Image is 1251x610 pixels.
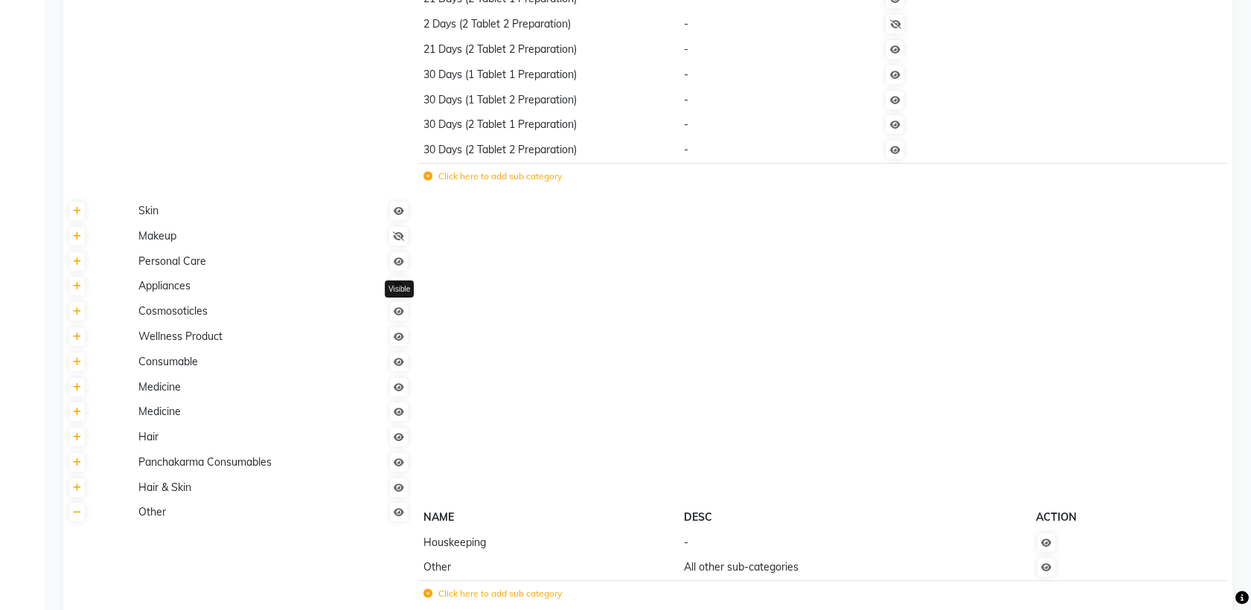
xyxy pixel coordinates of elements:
[684,17,688,30] span: -
[423,93,577,106] span: 30 Days (1 Tablet 2 Preparation)
[1031,504,1174,530] th: ACTION
[684,560,799,574] span: All other sub-categories
[138,380,181,394] span: Medicine
[684,536,688,549] span: -
[138,430,159,443] span: Hair
[423,560,451,574] span: Other
[423,587,562,600] label: Click here to add sub category
[684,118,688,131] span: -
[138,204,159,217] span: Skin
[138,481,191,494] span: Hair & Skin
[684,143,688,156] span: -
[138,229,176,243] span: Makeup
[423,143,577,156] span: 30 Days (2 Tablet 2 Preparation)
[138,405,181,418] span: Medicine
[138,455,272,469] span: Panchakarma Consumables
[419,504,679,530] th: NAME
[423,118,577,131] span: 30 Days (2 Tablet 1 Preparation)
[679,504,1031,530] th: DESC
[423,17,571,30] span: 2 Days (2 Tablet 2 Preparation)
[138,304,208,318] span: Cosmosoticles
[684,42,688,56] span: -
[684,93,688,106] span: -
[138,279,191,292] span: Appliances
[385,280,414,297] div: Visible
[138,254,206,268] span: Personal Care
[138,330,223,343] span: Wellness Product
[138,505,166,518] span: Other
[423,170,562,183] label: Click here to add sub category
[423,536,486,549] span: Houskeeping
[423,68,577,81] span: 30 Days (1 Tablet 1 Preparation)
[423,42,577,56] span: 21 Days (2 Tablet 2 Preparation)
[684,68,688,81] span: -
[138,355,198,368] span: Consumable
